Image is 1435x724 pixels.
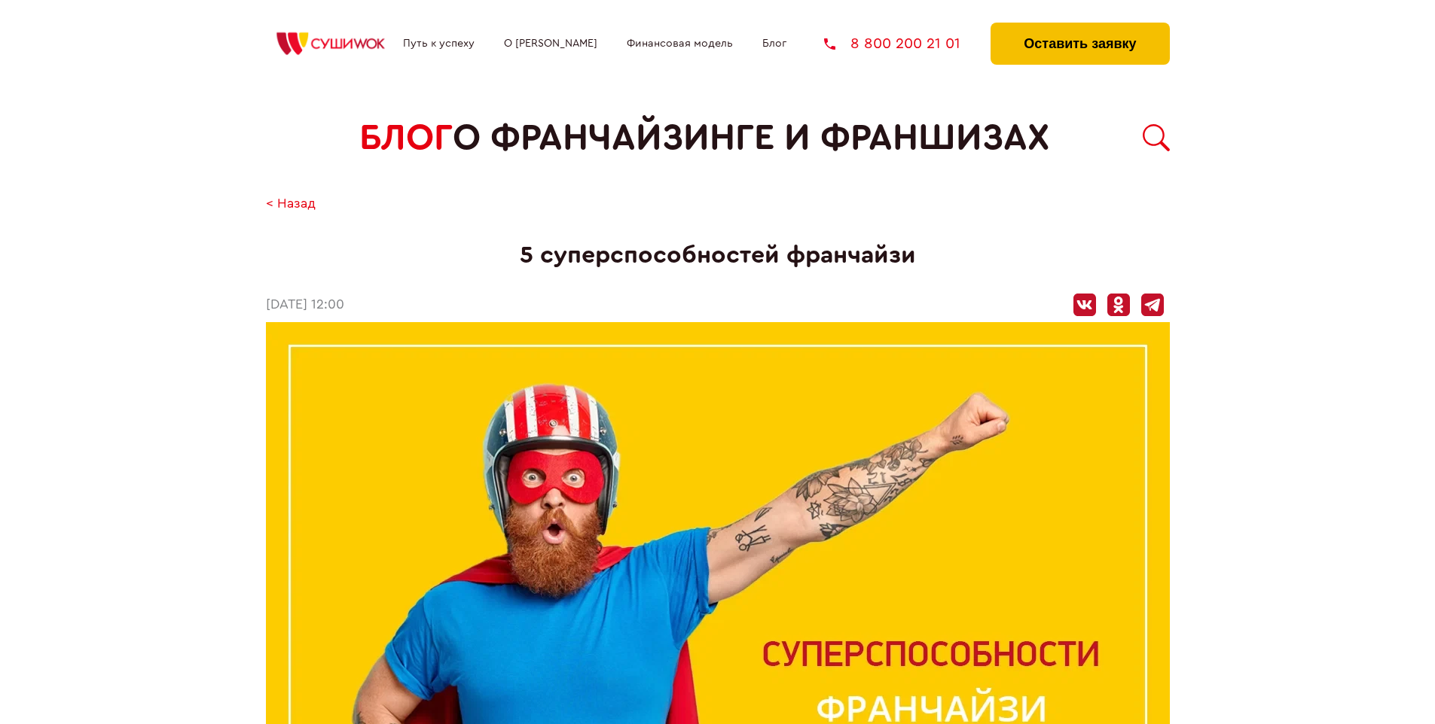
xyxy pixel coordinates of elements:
span: о франчайзинге и франшизах [453,117,1049,159]
button: Оставить заявку [991,23,1169,65]
span: 8 800 200 21 01 [850,36,960,51]
a: 8 800 200 21 01 [824,36,960,51]
a: О [PERSON_NAME] [504,38,597,50]
a: Финансовая модель [627,38,733,50]
h1: 5 суперспособностей франчайзи [266,242,1170,269]
a: Блог [762,38,786,50]
a: Путь к успеху [403,38,475,50]
a: < Назад [266,196,316,212]
span: БЛОГ [359,117,453,159]
time: [DATE] 12:00 [266,297,344,313]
